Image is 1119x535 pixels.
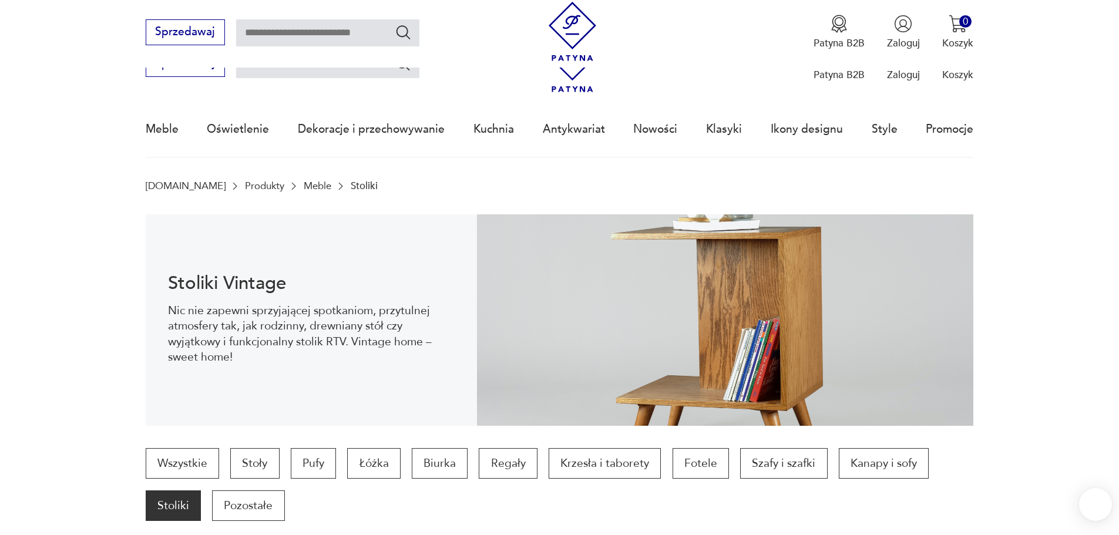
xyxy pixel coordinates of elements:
[771,102,843,156] a: Ikony designu
[942,15,973,50] button: 0Koszyk
[543,102,605,156] a: Antykwariat
[872,102,898,156] a: Style
[839,448,929,479] a: Kanapy i sofy
[814,15,865,50] button: Patyna B2B
[887,15,920,50] button: Zaloguj
[230,448,279,479] a: Stoły
[168,303,454,365] p: Nic nie zapewni sprzyjającej spotkaniom, przytulnej atmosfery tak, jak rodzinny, drewniany stół c...
[814,36,865,50] p: Patyna B2B
[887,68,920,82] p: Zaloguj
[926,102,973,156] a: Promocje
[207,102,269,156] a: Oświetlenie
[395,55,412,72] button: Szukaj
[814,68,865,82] p: Patyna B2B
[959,15,972,28] div: 0
[212,490,284,521] a: Pozostałe
[146,28,225,38] a: Sprzedawaj
[633,102,677,156] a: Nowości
[291,448,336,479] a: Pufy
[942,36,973,50] p: Koszyk
[351,180,378,191] p: Stoliki
[543,2,602,61] img: Patyna - sklep z meblami i dekoracjami vintage
[347,448,400,479] a: Łóżka
[146,490,201,521] a: Stoliki
[549,448,661,479] a: Krzesła i taborety
[942,68,973,82] p: Koszyk
[477,214,974,426] img: 2a258ee3f1fcb5f90a95e384ca329760.jpg
[740,448,827,479] a: Szafy i szafki
[673,448,729,479] a: Fotele
[887,36,920,50] p: Zaloguj
[245,180,284,191] a: Produkty
[304,180,331,191] a: Meble
[894,15,912,33] img: Ikonka użytkownika
[814,15,865,50] a: Ikona medaluPatyna B2B
[146,180,226,191] a: [DOMAIN_NAME]
[146,19,225,45] button: Sprzedawaj
[146,60,225,69] a: Sprzedawaj
[146,448,219,479] a: Wszystkie
[412,448,468,479] a: Biurka
[479,448,537,479] a: Regały
[168,275,454,292] h1: Stoliki Vintage
[298,102,445,156] a: Dekoracje i przechowywanie
[830,15,848,33] img: Ikona medalu
[146,102,179,156] a: Meble
[395,23,412,41] button: Szukaj
[949,15,967,33] img: Ikona koszyka
[706,102,742,156] a: Klasyki
[1079,488,1112,521] iframe: Smartsupp widget button
[473,102,514,156] a: Kuchnia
